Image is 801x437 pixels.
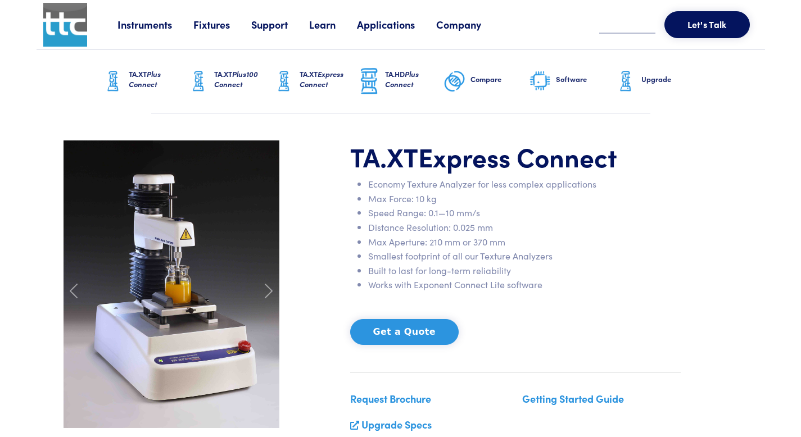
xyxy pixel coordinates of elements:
a: Applications [357,17,436,31]
span: Plus Connect [385,69,419,89]
li: Built to last for long-term reliability [368,263,681,278]
a: Software [529,50,614,113]
h6: Software [556,74,614,84]
a: Upgrade Specs [361,417,432,431]
h6: Compare [470,74,529,84]
h6: TA.HD [385,69,444,89]
img: ta-xt-graphic.png [614,67,637,95]
a: Request Brochure [350,392,431,406]
li: Max Force: 10 kg [368,192,681,206]
img: carousel-express-bloom.jpg [64,140,279,428]
a: TA.HDPlus Connect [358,50,444,113]
a: TA.XTPlus Connect [102,50,187,113]
a: Learn [309,17,357,31]
button: Let's Talk [664,11,750,38]
a: TA.XTPlus100 Connect [187,50,273,113]
li: Economy Texture Analyzer for less complex applications [368,177,681,192]
a: Upgrade [614,50,700,113]
img: ttc_logo_1x1_v1.0.png [43,3,87,47]
span: Plus100 Connect [214,69,258,89]
span: Express Connect [418,138,617,174]
img: ta-hd-graphic.png [358,67,381,96]
a: Compare [444,50,529,113]
li: Smallest footprint of all our Texture Analyzers [368,249,681,263]
h6: TA.XT [300,69,358,89]
a: Instruments [117,17,193,31]
span: Plus Connect [129,69,161,89]
a: TA.XTExpress Connect [273,50,358,113]
a: Company [436,17,503,31]
span: Express Connect [300,69,343,89]
img: ta-xt-graphic.png [102,67,124,95]
img: ta-xt-graphic.png [273,67,295,95]
button: Get a Quote [350,319,459,345]
img: software-graphic.png [529,70,551,93]
h6: TA.XT [214,69,273,89]
img: compare-graphic.png [444,67,466,95]
img: ta-xt-graphic.png [187,67,210,95]
a: Fixtures [193,17,251,31]
a: Support [251,17,309,31]
li: Speed Range: 0.1—10 mm/s [368,206,681,220]
a: Getting Started Guide [522,392,624,406]
h1: TA.XT [350,140,681,173]
h6: Upgrade [641,74,700,84]
li: Distance Resolution: 0.025 mm [368,220,681,235]
h6: TA.XT [129,69,187,89]
li: Max Aperture: 210 mm or 370 mm [368,235,681,249]
li: Works with Exponent Connect Lite software [368,277,681,292]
